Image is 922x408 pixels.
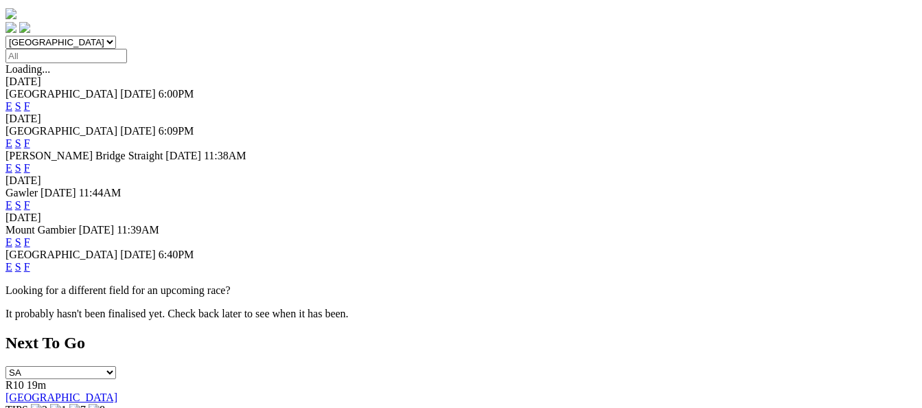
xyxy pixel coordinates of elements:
[5,249,117,260] span: [GEOGRAPHIC_DATA]
[15,236,21,248] a: S
[5,63,50,75] span: Loading...
[5,162,12,174] a: E
[5,236,12,248] a: E
[79,224,115,236] span: [DATE]
[5,284,917,297] p: Looking for a different field for an upcoming race?
[159,249,194,260] span: 6:40PM
[5,334,917,352] h2: Next To Go
[5,261,12,273] a: E
[24,199,30,211] a: F
[5,22,16,33] img: facebook.svg
[5,308,349,319] partial: It probably hasn't been finalised yet. Check back later to see when it has been.
[5,125,117,137] span: [GEOGRAPHIC_DATA]
[5,76,917,88] div: [DATE]
[165,150,201,161] span: [DATE]
[15,162,21,174] a: S
[5,212,917,224] div: [DATE]
[159,125,194,137] span: 6:09PM
[117,224,159,236] span: 11:39AM
[24,137,30,149] a: F
[5,137,12,149] a: E
[41,187,76,199] span: [DATE]
[5,199,12,211] a: E
[15,100,21,112] a: S
[24,162,30,174] a: F
[24,236,30,248] a: F
[24,261,30,273] a: F
[19,22,30,33] img: twitter.svg
[204,150,246,161] span: 11:38AM
[5,49,127,63] input: Select date
[5,150,163,161] span: [PERSON_NAME] Bridge Straight
[120,88,156,100] span: [DATE]
[15,137,21,149] a: S
[5,88,117,100] span: [GEOGRAPHIC_DATA]
[15,261,21,273] a: S
[79,187,122,199] span: 11:44AM
[15,199,21,211] a: S
[5,113,917,125] div: [DATE]
[5,8,16,19] img: logo-grsa-white.png
[120,125,156,137] span: [DATE]
[5,379,24,391] span: R10
[5,187,38,199] span: Gawler
[5,100,12,112] a: E
[27,379,46,391] span: 19m
[5,392,117,403] a: [GEOGRAPHIC_DATA]
[5,224,76,236] span: Mount Gambier
[5,174,917,187] div: [DATE]
[159,88,194,100] span: 6:00PM
[120,249,156,260] span: [DATE]
[24,100,30,112] a: F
